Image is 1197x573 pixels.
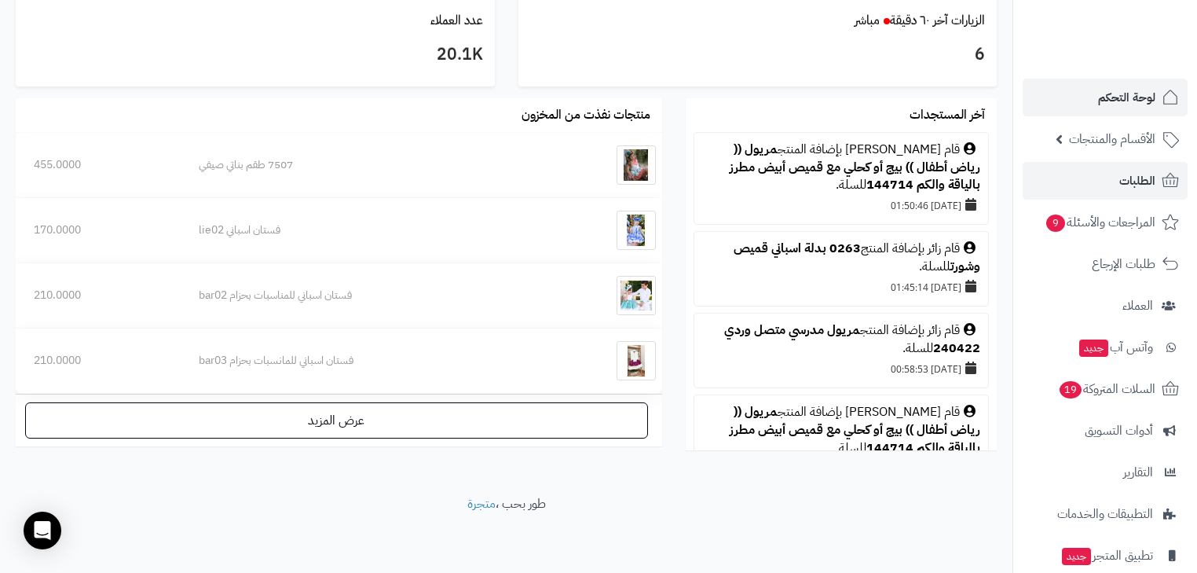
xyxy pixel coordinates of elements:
img: فستان اسباني للمانسبات بحزام bar03 [617,341,656,380]
span: المراجعات والأسئلة [1045,211,1155,233]
span: الأقسام والمنتجات [1069,128,1155,150]
div: [DATE] 00:58:53 [702,358,980,380]
div: قام زائر بإضافة المنتج للسلة. [702,321,980,358]
span: جديد [1062,548,1091,565]
h3: 20.1K [27,42,483,68]
a: مريول (( رياض أطفال )) بيج أو كحلي مع قميص أبيض مطرز بالياقة والكم 144714 [730,402,980,457]
div: قام [PERSON_NAME] بإضافة المنتج للسلة. [702,403,980,457]
a: مريول (( رياض أطفال )) بيج أو كحلي مع قميص أبيض مطرز بالياقة والكم 144714 [730,140,980,195]
div: [DATE] 01:50:46 [702,194,980,216]
small: مباشر [855,11,880,30]
div: فستان اسباني للمناسبات بحزام bar02 [199,288,541,303]
span: أدوات التسويق [1085,420,1153,442]
div: فستان اسباني lie02 [199,222,541,238]
a: 0263 بدلة اسباني قميص وشورت [734,239,980,276]
span: تطبيق المتجر [1060,545,1153,567]
a: التقارير [1023,454,1188,491]
span: التطبيقات والخدمات [1057,503,1153,525]
a: السلات المتروكة19 [1023,370,1188,408]
h3: منتجات نفذت من المخزون [522,108,650,123]
div: 210.0000 [34,353,163,369]
img: فستان اسباني للمناسبات بحزام bar02 [617,276,656,315]
a: متجرة [467,494,496,513]
a: المراجعات والأسئلة9 [1023,204,1188,241]
a: أدوات التسويق [1023,412,1188,450]
a: مريول مدرسي متصل وردي 240422 [724,321,980,358]
span: طلبات الإرجاع [1092,253,1155,275]
span: التقارير [1123,461,1153,483]
div: [DATE] 01:45:14 [702,276,980,298]
div: 455.0000 [34,157,163,173]
a: طلبات الإرجاع [1023,245,1188,283]
h3: 6 [530,42,986,68]
h3: آخر المستجدات [910,108,985,123]
img: 7507 طقم بناتي صيفي [617,145,656,185]
img: فستان اسباني lie02 [617,211,656,250]
a: العملاء [1023,287,1188,325]
span: العملاء [1122,295,1153,317]
span: الطلبات [1119,170,1155,192]
div: 210.0000 [34,288,163,303]
span: لوحة التحكم [1098,86,1155,108]
a: الزيارات آخر ٦٠ دقيقةمباشر [855,11,985,30]
a: الطلبات [1023,162,1188,200]
span: 19 [1060,381,1082,399]
span: السلات المتروكة [1058,378,1155,400]
a: التطبيقات والخدمات [1023,495,1188,533]
a: عدد العملاء [430,11,483,30]
div: 170.0000 [34,222,163,238]
div: قام زائر بإضافة المنتج للسلة. [702,240,980,276]
div: Open Intercom Messenger [24,512,61,549]
div: قام [PERSON_NAME] بإضافة المنتج للسلة. [702,141,980,195]
span: 9 [1046,215,1065,232]
a: عرض المزيد [25,402,648,439]
div: 7507 طقم بناتي صيفي [199,157,541,173]
div: فستان اسباني للمانسبات بحزام bar03 [199,353,541,369]
a: وآتس آبجديد [1023,329,1188,366]
span: جديد [1079,340,1108,357]
a: لوحة التحكم [1023,79,1188,116]
span: وآتس آب [1078,336,1153,358]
